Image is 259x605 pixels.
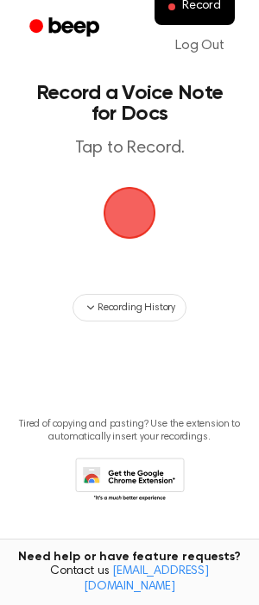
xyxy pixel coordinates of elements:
span: Recording History [98,300,175,315]
a: Log Out [158,25,242,66]
a: [EMAIL_ADDRESS][DOMAIN_NAME] [84,565,209,593]
a: Beep [17,11,115,45]
img: Beep Logo [104,187,155,239]
span: Contact us [10,564,249,595]
button: Recording History [73,294,186,321]
h1: Record a Voice Note for Docs [31,83,228,124]
p: Tap to Record. [31,138,228,159]
p: Tired of copying and pasting? Use the extension to automatically insert your recordings. [14,418,245,444]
